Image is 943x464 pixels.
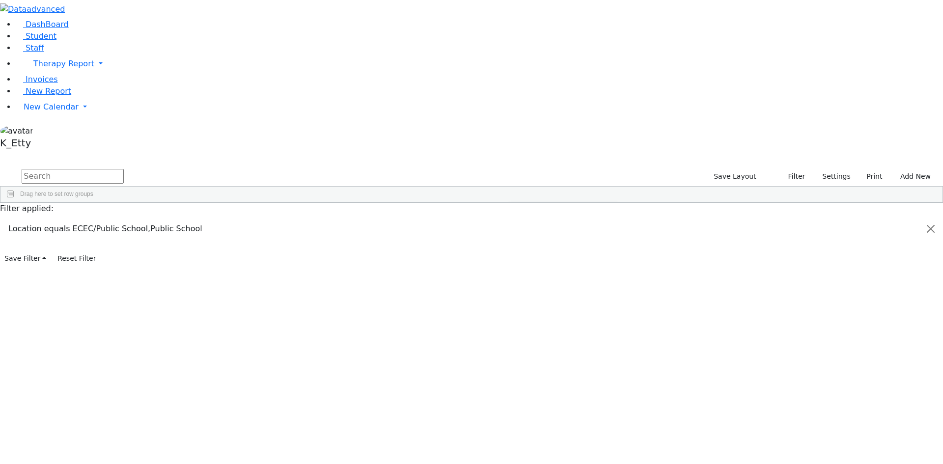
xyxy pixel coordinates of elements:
button: Print [855,169,887,184]
a: Therapy Report [16,54,943,74]
a: New Report [16,86,71,96]
a: Invoices [16,75,58,84]
span: Therapy Report [33,59,94,68]
span: DashBoard [26,20,69,29]
button: Filter [776,169,810,184]
span: Invoices [26,75,58,84]
a: New Calendar [16,97,943,117]
span: Staff [26,43,44,53]
span: Drag here to set row groups [20,191,93,197]
span: Student [26,31,56,41]
span: New Calendar [24,102,79,111]
button: Close [919,215,943,243]
button: Reset Filter [53,251,100,266]
button: Save Layout [709,169,760,184]
button: Add New [890,169,935,184]
input: Search [22,169,124,184]
span: New Report [26,86,71,96]
a: Staff [16,43,44,53]
a: Student [16,31,56,41]
a: DashBoard [16,20,69,29]
button: Settings [809,169,855,184]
